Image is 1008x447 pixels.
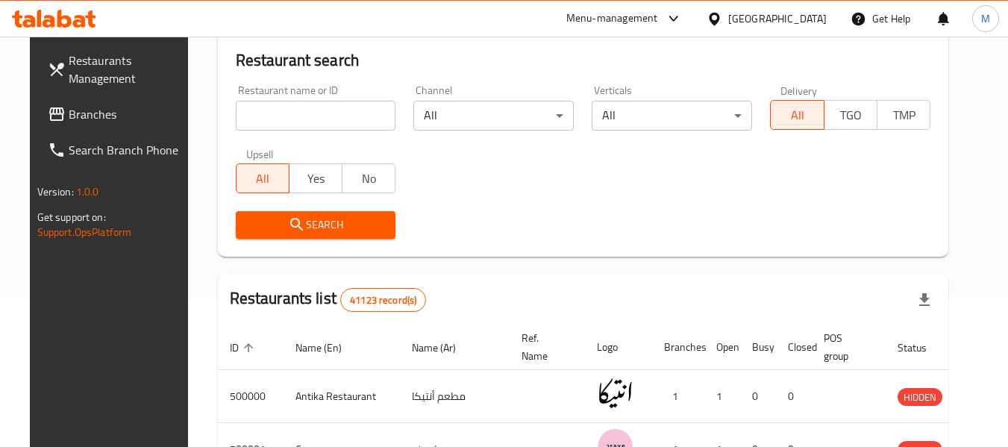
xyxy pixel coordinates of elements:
a: Search Branch Phone [36,132,198,168]
button: All [770,100,824,130]
button: No [342,163,395,193]
span: POS group [824,329,868,365]
th: Logo [585,325,652,370]
td: مطعم أنتيكا [400,370,510,423]
span: TGO [830,104,871,126]
span: Search [248,216,384,234]
td: 500000 [218,370,284,423]
span: No [348,168,389,190]
th: Open [704,325,740,370]
th: Branches [652,325,704,370]
a: Restaurants Management [36,43,198,96]
span: HIDDEN [898,389,942,406]
span: 1.0.0 [76,182,99,201]
span: M [981,10,990,27]
span: Get support on: [37,207,106,227]
img: Antika Restaurant [597,375,634,412]
button: All [236,163,289,193]
h2: Restaurants list [230,287,427,312]
td: 0 [740,370,776,423]
span: ID [230,339,258,357]
span: Restaurants Management [69,51,187,87]
div: HIDDEN [898,388,942,406]
button: Search [236,211,396,239]
button: TMP [877,100,930,130]
a: Support.OpsPlatform [37,222,132,242]
div: All [592,101,752,131]
span: Ref. Name [522,329,567,365]
td: 1 [652,370,704,423]
span: Status [898,339,946,357]
label: Upsell [246,149,274,159]
span: Version: [37,182,74,201]
span: All [242,168,284,190]
span: TMP [883,104,924,126]
div: All [413,101,574,131]
span: Yes [295,168,336,190]
label: Delivery [780,85,818,96]
th: Closed [776,325,812,370]
th: Busy [740,325,776,370]
span: All [777,104,818,126]
td: 0 [776,370,812,423]
div: Menu-management [566,10,658,28]
span: Branches [69,105,187,123]
a: Branches [36,96,198,132]
h2: Restaurant search [236,49,931,72]
span: 41123 record(s) [341,293,425,307]
span: Search Branch Phone [69,141,187,159]
button: Yes [289,163,342,193]
div: [GEOGRAPHIC_DATA] [728,10,827,27]
div: Export file [907,282,942,318]
td: Antika Restaurant [284,370,400,423]
td: 1 [704,370,740,423]
span: Name (Ar) [412,339,475,357]
button: TGO [824,100,877,130]
input: Search for restaurant name or ID.. [236,101,396,131]
span: Name (En) [295,339,361,357]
